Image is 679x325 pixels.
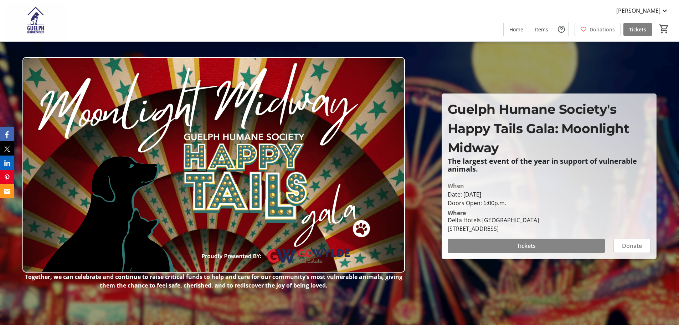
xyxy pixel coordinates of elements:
div: [STREET_ADDRESS] [448,224,539,233]
a: Items [529,23,554,36]
button: [PERSON_NAME] [611,5,675,16]
div: Where [448,210,466,216]
span: Tickets [517,242,536,250]
span: Donate [622,242,642,250]
a: Tickets [623,23,652,36]
a: Donations [575,23,621,36]
div: Date: [DATE] Doors Open: 6:00p.m. [448,190,650,207]
span: Tickets [629,26,646,33]
button: Tickets [448,239,605,253]
span: Donations [590,26,615,33]
a: Home [504,23,529,36]
span: [PERSON_NAME] [616,6,660,15]
strong: Together, we can celebrate and continue to raise critical funds to help and care for our communit... [25,273,402,289]
img: Guelph Humane Society 's Logo [4,3,68,39]
button: Cart [658,22,670,35]
span: Guelph Humane Society's Happy Tails Gala: Moonlight Midway [448,101,629,156]
button: Help [554,22,569,36]
div: When [448,182,464,190]
span: Items [535,26,548,33]
button: Donate [613,239,650,253]
span: Home [509,26,523,33]
p: The largest event of the year in support of vulnerable animals. [448,157,650,173]
div: Delta Hotels [GEOGRAPHIC_DATA] [448,216,539,224]
img: Campaign CTA Media Photo [22,57,405,273]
